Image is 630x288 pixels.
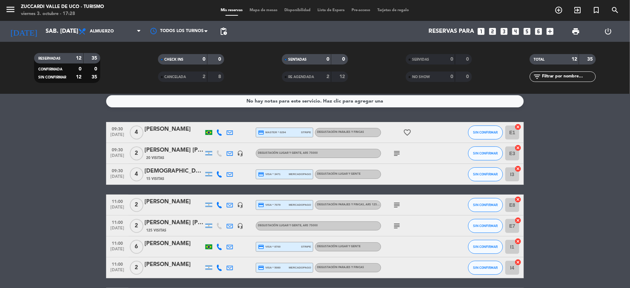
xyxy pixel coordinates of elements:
i: looks_5 [522,27,531,36]
i: cancel [515,144,522,151]
span: visa * 3471 [258,171,281,177]
span: RE AGENDADA [288,75,314,79]
i: favorite_border [403,128,411,137]
div: [PERSON_NAME] [144,197,204,206]
button: SIN CONFIRMAR [468,261,503,275]
span: SERVIDAS [412,58,429,61]
i: cancel [515,259,522,266]
span: 4 [130,126,143,139]
span: visa * 8700 [258,244,281,250]
strong: 0 [342,57,347,62]
span: [DATE] [109,226,126,234]
span: [DATE] [109,205,126,213]
strong: 0 [466,57,471,62]
i: headset_mic [237,150,243,157]
strong: 35 [588,57,594,62]
span: Degustación Parajes Y Fincas [317,131,364,134]
button: SIN CONFIRMAR [468,126,503,139]
span: 11:00 [109,197,126,205]
span: [DATE] [109,247,126,255]
strong: 0 [466,74,471,79]
span: Degustación Parajes Y Fincas [317,266,364,269]
span: pending_actions [219,27,228,36]
span: SIN CONFIRMAR [473,203,498,207]
span: visa * 5080 [258,265,281,271]
i: headset_mic [237,202,243,208]
span: TOTAL [534,58,545,61]
span: 125 Visitas [146,228,166,233]
i: subject [393,149,401,158]
strong: 2 [326,74,329,79]
span: 2 [130,146,143,160]
strong: 0 [203,57,205,62]
strong: 35 [92,56,99,61]
div: viernes 3. octubre - 17:28 [21,10,104,17]
span: 11:00 [109,260,126,268]
strong: 12 [76,56,81,61]
strong: 0 [219,57,223,62]
strong: 0 [95,67,99,71]
i: cancel [515,238,522,245]
span: , ARS 125000 [364,203,382,206]
i: cancel [515,217,522,224]
strong: 8 [219,74,223,79]
span: Mapa de mesas [246,8,281,12]
i: credit_card [258,265,264,271]
i: looks_3 [499,27,509,36]
i: menu [5,4,16,15]
div: [DEMOGRAPHIC_DATA] [144,167,204,176]
span: SIN CONFIRMAR [473,266,498,270]
span: [DATE] [109,153,126,161]
span: print [572,27,580,36]
span: mercadopago [289,203,311,207]
span: 09:30 [109,145,126,153]
div: LOG OUT [592,21,625,42]
span: 09:30 [109,124,126,132]
span: SIN CONFIRMAR [38,76,66,79]
i: add_box [545,27,554,36]
input: Filtrar por nombre... [542,73,596,81]
span: 11:00 [109,239,126,247]
strong: 0 [450,57,453,62]
i: add_circle_outline [555,6,563,14]
span: Reservas para [428,28,474,35]
span: Lista de Espera [314,8,348,12]
i: subject [393,201,401,209]
span: [DATE] [109,268,126,276]
span: Mis reservas [218,8,246,12]
span: [DATE] [109,132,126,141]
span: master * 0294 [258,129,286,136]
span: NO SHOW [412,75,430,79]
div: [PERSON_NAME] [144,125,204,134]
span: 6 [130,240,143,254]
i: arrow_drop_down [65,27,73,36]
button: SIN CONFIRMAR [468,219,503,233]
strong: 0 [79,67,81,71]
button: SIN CONFIRMAR [468,146,503,160]
span: RESERVADAS [38,57,61,60]
div: [PERSON_NAME] [144,239,204,248]
i: looks_6 [534,27,543,36]
button: menu [5,4,16,17]
i: exit_to_app [574,6,582,14]
i: cancel [515,196,522,203]
span: 2 [130,261,143,275]
strong: 0 [450,74,453,79]
span: Degustación Lugar y Gente [258,224,318,227]
span: , ARS 75000 [301,152,318,154]
strong: 12 [76,75,81,79]
span: SENTADAS [288,58,307,61]
div: [PERSON_NAME] [PERSON_NAME] [PERSON_NAME] [144,218,204,227]
strong: 2 [203,74,205,79]
span: 4 [130,167,143,181]
span: 2 [130,198,143,212]
span: Degustación Lugar y Gente [317,173,361,175]
i: filter_list [533,73,542,81]
i: cancel [515,165,522,172]
span: Pre-acceso [348,8,374,12]
i: credit_card [258,129,264,136]
button: SIN CONFIRMAR [468,240,503,254]
i: [DATE] [5,24,42,39]
i: looks_one [477,27,486,36]
span: Tarjetas de regalo [374,8,413,12]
